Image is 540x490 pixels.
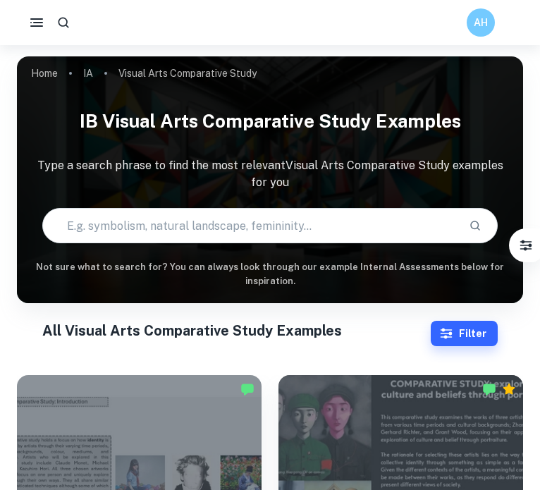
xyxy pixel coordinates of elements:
[502,382,516,396] div: Premium
[17,260,523,289] h6: Not sure what to search for? You can always look through our example Internal Assessments below f...
[43,206,458,245] input: E.g. symbolism, natural landscape, femininity...
[482,382,496,396] img: Marked
[17,102,523,140] h1: IB Visual Arts Comparative Study examples
[118,66,257,81] p: Visual Arts Comparative Study
[42,320,431,341] h1: All Visual Arts Comparative Study Examples
[240,382,254,396] img: Marked
[17,157,523,191] p: Type a search phrase to find the most relevant Visual Arts Comparative Study examples for you
[31,63,58,83] a: Home
[512,231,540,259] button: Filter
[463,214,487,238] button: Search
[473,15,489,30] h6: AH
[467,8,495,37] button: AH
[83,63,93,83] a: IA
[431,321,498,346] button: Filter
